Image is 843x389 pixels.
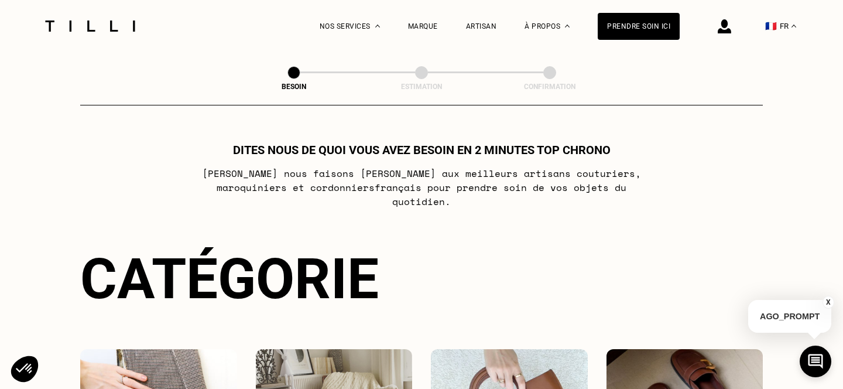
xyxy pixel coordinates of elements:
img: icône connexion [718,19,731,33]
img: Logo du service de couturière Tilli [41,21,139,32]
img: menu déroulant [791,25,796,28]
span: 🇫🇷 [765,21,777,32]
a: Marque [408,22,438,30]
a: Artisan [466,22,497,30]
h1: Dites nous de quoi vous avez besoin en 2 minutes top chrono [233,143,611,157]
p: [PERSON_NAME] nous faisons [PERSON_NAME] aux meilleurs artisans couturiers , maroquiniers et cord... [190,166,654,209]
div: Catégorie [80,246,763,312]
div: Estimation [363,83,480,91]
button: X [823,296,834,309]
div: Besoin [235,83,352,91]
p: AGO_PROMPT [748,300,831,333]
a: Prendre soin ici [598,13,680,40]
img: Menu déroulant à propos [565,25,570,28]
img: Menu déroulant [375,25,380,28]
div: Confirmation [491,83,608,91]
